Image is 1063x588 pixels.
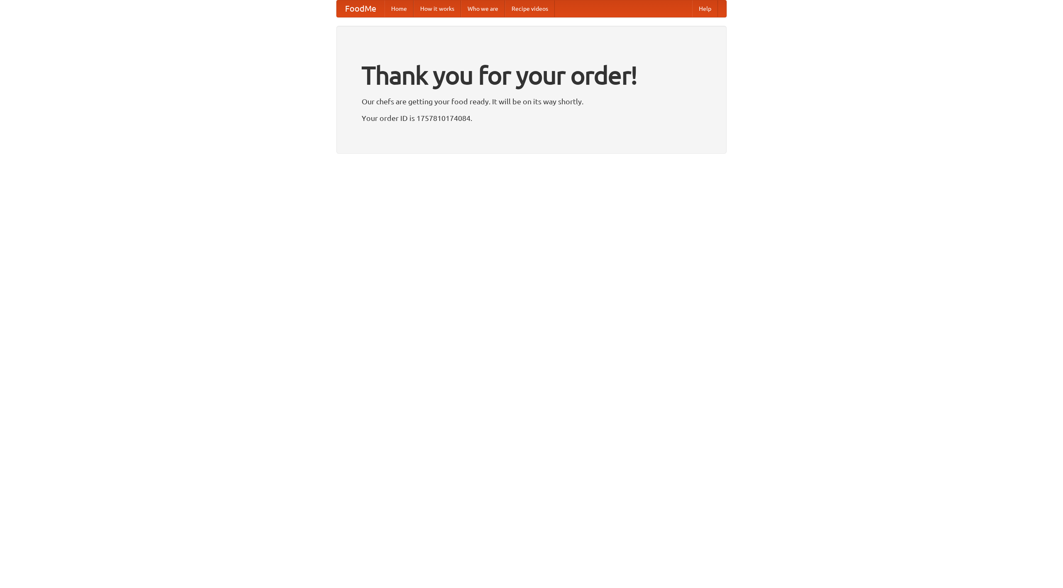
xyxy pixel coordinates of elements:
a: Who we are [461,0,505,17]
p: Our chefs are getting your food ready. It will be on its way shortly. [362,95,701,108]
a: How it works [414,0,461,17]
a: Recipe videos [505,0,555,17]
a: Help [692,0,718,17]
h1: Thank you for your order! [362,55,701,95]
p: Your order ID is 1757810174084. [362,112,701,124]
a: Home [385,0,414,17]
a: FoodMe [337,0,385,17]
